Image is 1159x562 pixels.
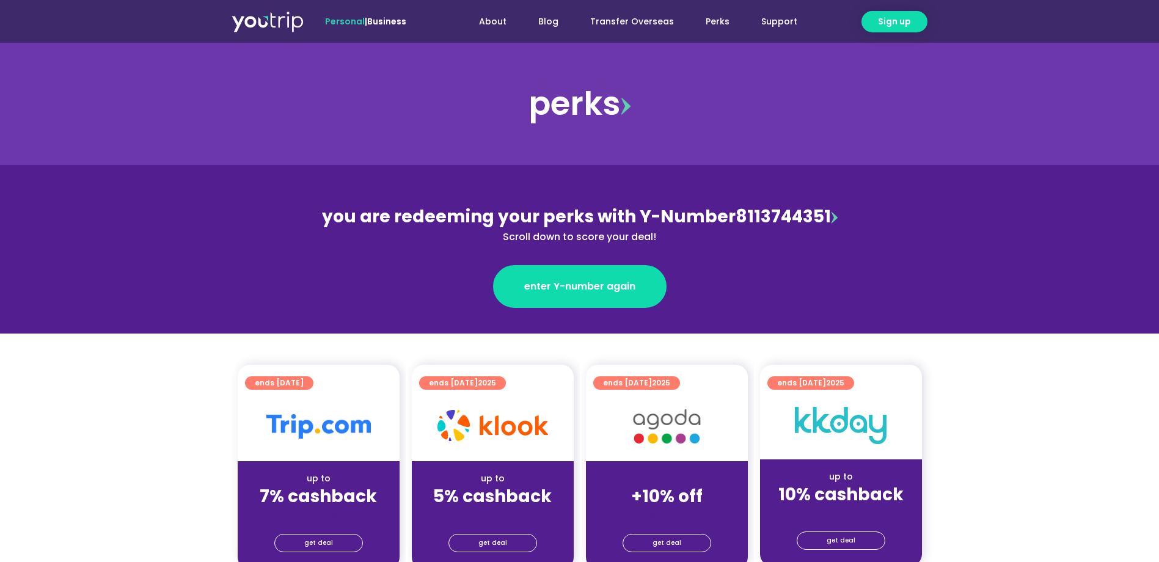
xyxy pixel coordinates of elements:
span: get deal [478,535,507,552]
span: Personal [325,15,365,27]
a: Perks [690,10,745,33]
strong: 5% cashback [433,484,552,508]
a: Sign up [861,11,927,32]
span: get deal [304,535,333,552]
div: up to [247,472,390,485]
a: ends [DATE] [245,376,313,390]
span: ends [DATE] [777,376,844,390]
span: ends [DATE] [255,376,304,390]
span: 2025 [652,378,670,388]
span: Sign up [878,15,911,28]
a: ends [DATE]2025 [767,376,854,390]
a: Support [745,10,813,33]
div: (for stays only) [596,508,738,520]
div: up to [422,472,564,485]
a: Blog [522,10,574,33]
div: (for stays only) [247,508,390,520]
span: get deal [827,532,855,549]
div: 8113744351 [315,204,845,244]
span: enter Y-number again [524,279,635,294]
span: you are redeeming your perks with Y-Number [322,205,736,228]
div: Scroll down to score your deal! [315,230,845,244]
a: get deal [448,534,537,552]
a: About [463,10,522,33]
a: ends [DATE]2025 [419,376,506,390]
span: ends [DATE] [429,376,496,390]
a: Business [367,15,406,27]
a: get deal [623,534,711,552]
strong: 7% cashback [260,484,377,508]
span: up to [656,472,678,484]
span: ends [DATE] [603,376,670,390]
a: ends [DATE]2025 [593,376,680,390]
span: get deal [653,535,681,552]
div: up to [770,470,912,483]
div: (for stays only) [422,508,564,520]
span: 2025 [478,378,496,388]
strong: 10% cashback [778,483,904,506]
a: get deal [797,531,885,550]
span: | [325,15,406,27]
nav: Menu [439,10,813,33]
a: Transfer Overseas [574,10,690,33]
span: 2025 [826,378,844,388]
a: get deal [274,534,363,552]
a: enter Y-number again [493,265,667,308]
strong: +10% off [631,484,703,508]
div: (for stays only) [770,506,912,519]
